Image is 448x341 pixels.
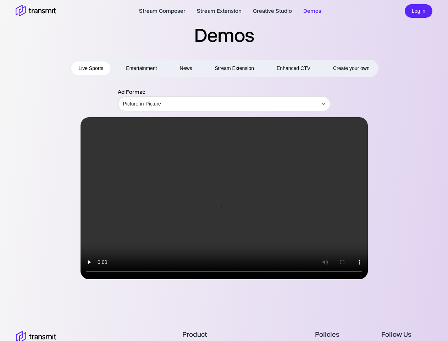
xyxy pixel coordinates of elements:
button: Stream Extension [208,61,261,75]
button: Create your own [326,61,377,75]
p: Ad Format: [118,88,331,96]
a: Stream Extension [197,7,242,15]
span: Create your own [333,64,370,73]
button: Enhanced CTV [270,61,317,75]
a: Stream Composer [139,7,186,15]
a: Log in [405,7,432,14]
button: News [173,61,199,75]
a: Creative Studio [253,7,292,15]
div: Picture-in-Picture [118,94,330,114]
button: Live Sports [71,61,110,75]
button: Entertainment [119,61,164,75]
button: Log in [405,4,432,18]
a: Demos [303,7,321,15]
